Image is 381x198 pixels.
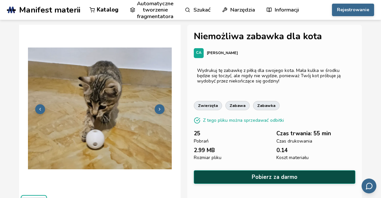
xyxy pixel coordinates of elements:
[193,7,211,13] font: Szukać
[332,4,374,16] button: Rejestrowanie
[276,155,309,160] span: Koszt materiału
[97,7,118,13] font: Katalog
[207,49,238,56] p: [PERSON_NAME]
[362,179,376,193] button: Wyślij opinię pocztą e-mail
[253,101,280,110] a: zabawka
[276,130,331,137] span: Czas trwania: 55 min
[194,101,222,110] a: Zwierzęta
[137,0,173,19] font: Automatyczne tworzenie fragmentatora
[194,170,355,184] button: Pobierz za darmo
[19,5,80,15] span: Manifest materii
[194,147,215,153] span: 2.99 MB
[194,139,209,144] span: Pobrań
[196,51,201,55] span: CA
[275,7,299,13] font: Informacji
[225,101,250,110] a: zabawa
[194,155,221,160] span: Rozmiar pliku
[197,68,352,84] div: Wydrukuj tę zabawkę z piłką dla swojego kota. Mała kulka w środku będzie się toczyć, ale nigdy ni...
[276,139,312,144] span: Czas drukowania
[194,130,200,137] span: 25
[276,147,288,153] span: 0.14
[203,117,284,124] p: Z tego pliku można sprzedawać odbitki
[194,31,355,42] h1: Niemożliwa zabawka dla kota
[230,7,255,13] font: Narzędzia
